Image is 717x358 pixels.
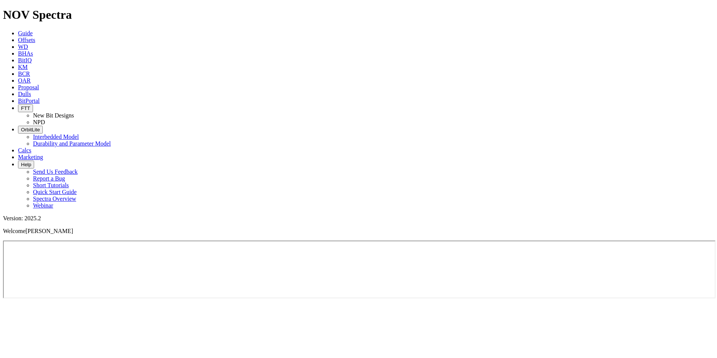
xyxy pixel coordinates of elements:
a: Durability and Parameter Model [33,140,111,147]
a: New Bit Designs [33,112,74,119]
a: Interbedded Model [33,134,79,140]
button: FTT [18,104,33,112]
a: Guide [18,30,33,36]
a: Calcs [18,147,31,153]
a: Marketing [18,154,43,160]
a: Report a Bug [33,175,65,182]
a: BHAs [18,50,33,57]
a: Quick Start Guide [33,189,76,195]
a: Dulls [18,91,31,97]
a: BitPortal [18,98,40,104]
a: WD [18,44,28,50]
button: OrbitLite [18,126,43,134]
a: Send Us Feedback [33,168,78,175]
span: Help [21,162,31,167]
a: NPD [33,119,45,125]
a: Short Tutorials [33,182,69,188]
span: OrbitLite [21,127,40,132]
span: FTT [21,105,30,111]
a: OAR [18,77,31,84]
a: Spectra Overview [33,196,76,202]
a: KM [18,64,28,70]
a: Webinar [33,202,53,209]
a: Proposal [18,84,39,90]
a: BCR [18,71,30,77]
p: Welcome [3,228,714,235]
div: Version: 2025.2 [3,215,714,222]
a: BitIQ [18,57,31,63]
button: Help [18,161,34,168]
h1: NOV Spectra [3,8,714,22]
a: Offsets [18,37,35,43]
span: [PERSON_NAME] [25,228,73,234]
